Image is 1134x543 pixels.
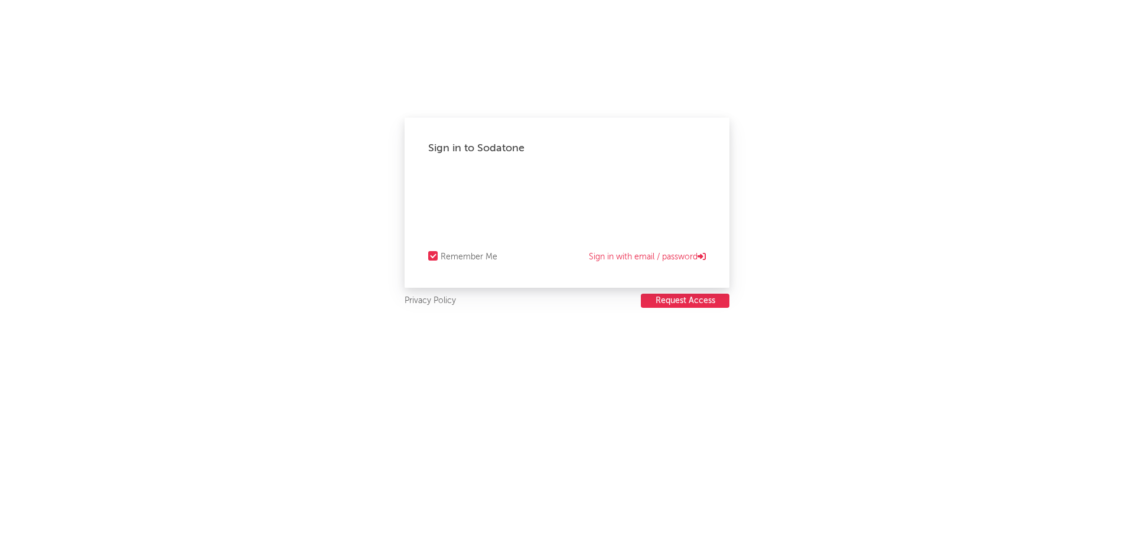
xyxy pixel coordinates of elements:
[441,250,497,264] div: Remember Me
[405,294,456,308] a: Privacy Policy
[428,141,706,155] div: Sign in to Sodatone
[641,294,729,308] button: Request Access
[589,250,706,264] a: Sign in with email / password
